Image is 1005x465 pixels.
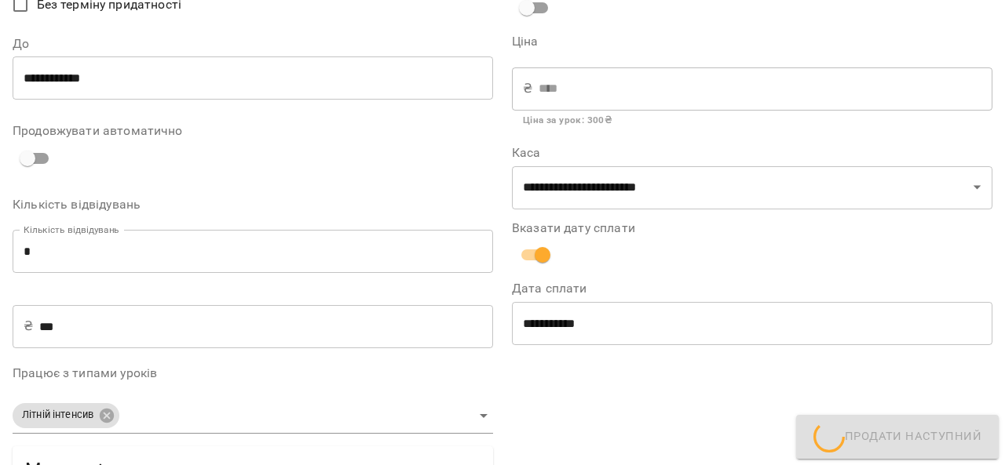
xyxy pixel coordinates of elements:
[13,403,119,428] div: Літній інтенсив
[523,114,612,125] b: Ціна за урок : 300 ₴
[13,408,103,423] span: Літній інтенсив
[512,147,992,159] label: Каса
[13,125,493,137] label: Продовжувати автоматично
[523,79,532,98] p: ₴
[24,317,33,336] p: ₴
[512,282,992,295] label: Дата сплати
[13,198,493,211] label: Кількість відвідувань
[512,222,992,234] label: Вказати дату сплати
[13,38,493,50] label: До
[13,367,493,380] label: Працює з типами уроків
[13,398,493,434] div: Літній інтенсив
[512,35,992,48] label: Ціна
